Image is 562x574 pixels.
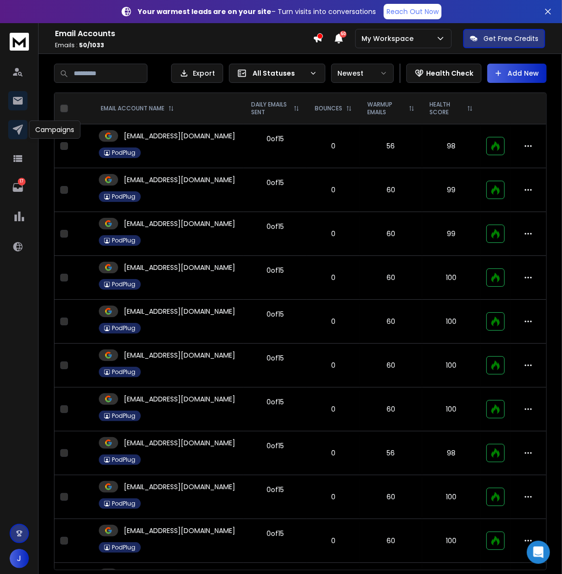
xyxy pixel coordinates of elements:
p: [EMAIL_ADDRESS][DOMAIN_NAME] [124,219,235,228]
td: 100 [422,300,481,344]
div: 0 of 15 [267,309,284,319]
td: 98 [422,431,481,475]
p: HEALTH SCORE [430,101,463,116]
p: Get Free Credits [483,34,538,43]
p: [EMAIL_ADDRESS][DOMAIN_NAME] [124,526,235,535]
button: Export [171,64,223,83]
p: All Statuses [253,68,306,78]
td: 99 [422,212,481,256]
td: 60 [360,387,422,431]
td: 100 [422,387,481,431]
p: 0 [313,185,354,195]
td: 60 [360,344,422,387]
td: 60 [360,256,422,300]
p: Reach Out Now [387,7,439,16]
div: Campaigns [29,120,80,139]
p: 0 [313,141,354,151]
p: DAILY EMAILS SENT [251,101,290,116]
div: 0 of 15 [267,441,284,451]
td: 60 [360,475,422,519]
p: PodPlug [112,544,135,551]
span: 50 [340,31,347,38]
p: [EMAIL_ADDRESS][DOMAIN_NAME] [124,350,235,360]
span: 50 / 1033 [79,41,104,49]
p: [EMAIL_ADDRESS][DOMAIN_NAME] [124,175,235,185]
p: PodPlug [112,412,135,420]
p: 0 [313,492,354,502]
a: Reach Out Now [384,4,442,19]
td: 100 [422,519,481,563]
p: [EMAIL_ADDRESS][DOMAIN_NAME] [124,482,235,492]
div: 0 of 15 [267,397,284,407]
p: – Turn visits into conversations [138,7,376,16]
a: 17 [8,178,27,197]
button: Health Check [406,64,482,83]
div: EMAIL ACCOUNT NAME [101,105,174,112]
p: PodPlug [112,280,135,288]
button: Newest [331,64,394,83]
img: logo [10,33,29,51]
td: 56 [360,124,422,168]
p: PodPlug [112,368,135,376]
p: [EMAIL_ADDRESS][DOMAIN_NAME] [124,307,235,316]
h1: Email Accounts [55,28,313,40]
td: 98 [422,124,481,168]
p: 0 [313,317,354,326]
p: 0 [313,404,354,414]
p: [EMAIL_ADDRESS][DOMAIN_NAME] [124,263,235,272]
div: 0 of 15 [267,353,284,363]
button: J [10,549,29,568]
p: PodPlug [112,193,135,200]
p: My Workspace [361,34,417,43]
div: 0 of 15 [267,222,284,231]
strong: Your warmest leads are on your site [138,7,271,16]
p: PodPlug [112,324,135,332]
p: 17 [18,178,26,186]
td: 56 [360,431,422,475]
p: [EMAIL_ADDRESS][DOMAIN_NAME] [124,394,235,404]
div: 0 of 15 [267,266,284,275]
td: 60 [360,168,422,212]
button: Get Free Credits [463,29,545,48]
p: [EMAIL_ADDRESS][DOMAIN_NAME] [124,438,235,448]
p: Emails : [55,41,313,49]
p: 0 [313,229,354,239]
div: 0 of 15 [267,529,284,538]
p: 0 [313,536,354,546]
p: 0 [313,273,354,282]
td: 100 [422,344,481,387]
p: 0 [313,448,354,458]
td: 60 [360,212,422,256]
p: PodPlug [112,456,135,464]
div: 0 of 15 [267,485,284,494]
p: PodPlug [112,500,135,507]
td: 100 [422,475,481,519]
div: Open Intercom Messenger [527,541,550,564]
p: [EMAIL_ADDRESS][DOMAIN_NAME] [124,131,235,141]
p: PodPlug [112,149,135,157]
p: 0 [313,360,354,370]
td: 100 [422,256,481,300]
button: Add New [487,64,547,83]
div: 0 of 15 [267,134,284,144]
p: WARMUP EMAILS [367,101,405,116]
td: 60 [360,300,422,344]
div: 0 of 15 [267,178,284,187]
p: PodPlug [112,237,135,244]
p: BOUNCES [315,105,342,112]
td: 99 [422,168,481,212]
td: 60 [360,519,422,563]
p: Health Check [426,68,473,78]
